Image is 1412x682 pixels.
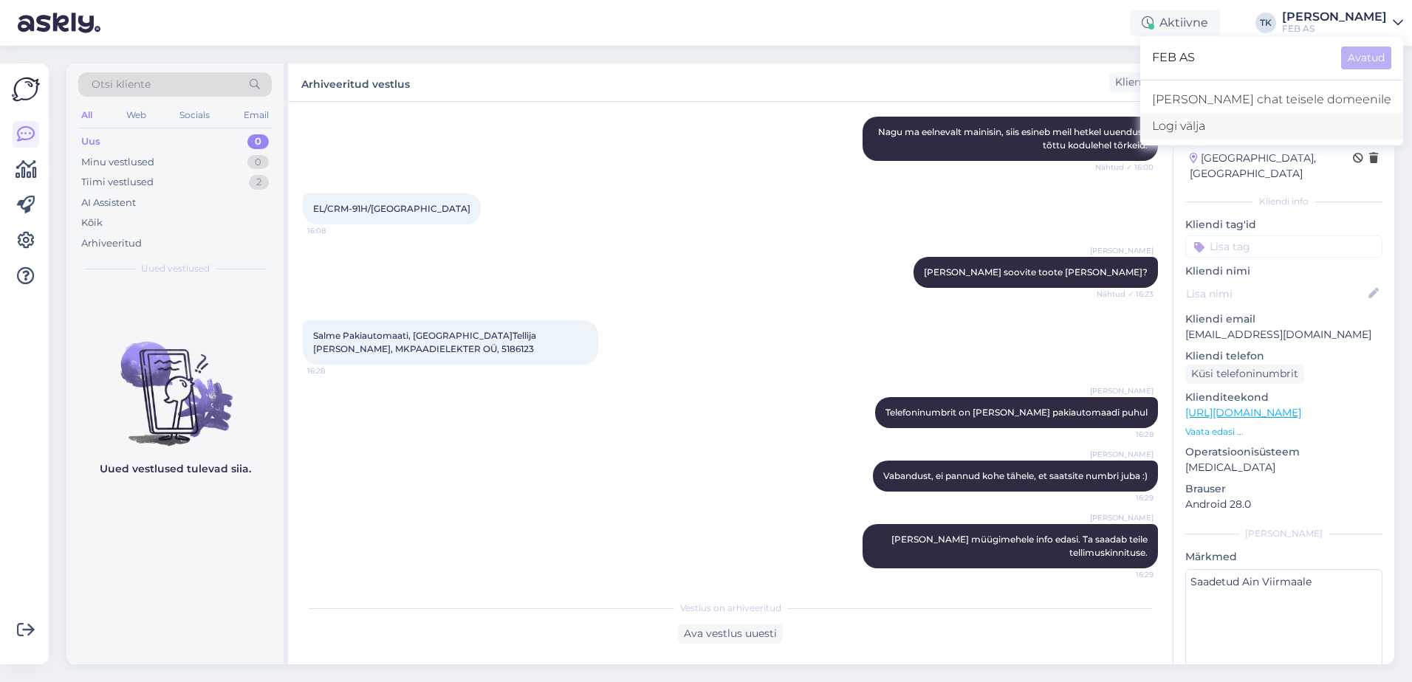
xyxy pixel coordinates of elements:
span: Otsi kliente [92,77,151,92]
span: EL/CRM-91H/[GEOGRAPHIC_DATA] [313,203,470,214]
p: Android 28.0 [1185,497,1382,512]
a: [PERSON_NAME] chat teisele domeenile [1140,86,1403,113]
div: Ava vestlus uuesti [678,624,783,644]
div: Logi välja [1140,113,1403,139]
span: 16:28 [307,365,363,376]
a: [URL][DOMAIN_NAME] [1185,406,1301,419]
span: 16:28 [1098,429,1154,440]
p: Brauser [1185,481,1382,497]
span: 16:08 [307,225,363,236]
img: No chats [66,315,284,448]
div: TK [1255,13,1276,33]
span: [PERSON_NAME] soovite toote [PERSON_NAME]? [924,266,1148,278]
div: Minu vestlused [81,155,154,170]
div: Tiimi vestlused [81,175,154,190]
span: FEB AS [1152,46,1329,69]
button: Avatud [1341,46,1391,69]
div: Kliendi info [1185,195,1382,208]
div: Klient [1109,75,1145,90]
div: 0 [247,155,269,170]
span: Telefoninumbrit on [PERSON_NAME] pakiautomaadi puhul [885,407,1148,418]
p: Kliendi telefon [1185,348,1382,364]
span: Vestlus on arhiveeritud [680,602,781,615]
span: [PERSON_NAME] [1090,385,1154,396]
div: 0 [247,134,269,149]
p: Klienditeekond [1185,390,1382,405]
label: Arhiveeritud vestlus [301,72,410,92]
div: 2 [249,175,269,190]
span: Salme Pakiautomaati, [GEOGRAPHIC_DATA]Tellija [PERSON_NAME], MKPAADIELEKTER OÜ, 5186123 [313,330,538,354]
div: Uus [81,134,100,149]
div: Kõik [81,216,103,230]
span: 16:29 [1098,492,1154,503]
div: Email [241,106,272,125]
p: Operatsioonisüsteem [1185,444,1382,460]
p: [MEDICAL_DATA] [1185,460,1382,475]
span: Nagu ma eelnevalt mainisin, siis esineb meil hetkel uuenduse tõttu kodulehel tõrkeid. [878,126,1150,151]
div: All [78,106,95,125]
span: Nähtud ✓ 16:23 [1097,289,1154,300]
p: Vaata edasi ... [1185,425,1382,438]
span: 16:29 [1098,569,1154,580]
div: Arhiveeritud [81,236,142,251]
p: Kliendi email [1185,311,1382,327]
span: [PERSON_NAME] müügimehele info edasi. Ta saadab teile tellimuskinnituse. [891,534,1150,558]
span: Vabandust, ei pannud kohe tähele, et saatsite numbri juba :) [883,470,1148,481]
span: Uued vestlused [141,262,210,275]
p: [EMAIL_ADDRESS][DOMAIN_NAME] [1185,327,1382,342]
p: Kliendi nimi [1185,263,1382,279]
p: Uued vestlused tulevad siia. [100,461,251,477]
div: AI Assistent [81,196,136,210]
span: [PERSON_NAME] [1090,449,1154,460]
p: Märkmed [1185,549,1382,565]
div: FEB AS [1282,23,1387,35]
div: [GEOGRAPHIC_DATA], [GEOGRAPHIC_DATA] [1190,151,1353,182]
div: Aktiivne [1130,10,1220,36]
input: Lisa nimi [1186,286,1365,302]
div: [PERSON_NAME] [1282,11,1387,23]
div: Web [123,106,149,125]
div: Küsi telefoninumbrit [1185,364,1304,384]
div: [PERSON_NAME] [1185,527,1382,540]
p: Kliendi tag'id [1185,217,1382,232]
img: Askly Logo [12,75,40,103]
div: Socials [176,106,213,125]
input: Lisa tag [1185,235,1382,258]
span: [PERSON_NAME] [1090,245,1154,256]
a: [PERSON_NAME]FEB AS [1282,11,1403,35]
span: [PERSON_NAME] [1090,512,1154,523]
span: Nähtud ✓ 16:00 [1095,162,1154,173]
